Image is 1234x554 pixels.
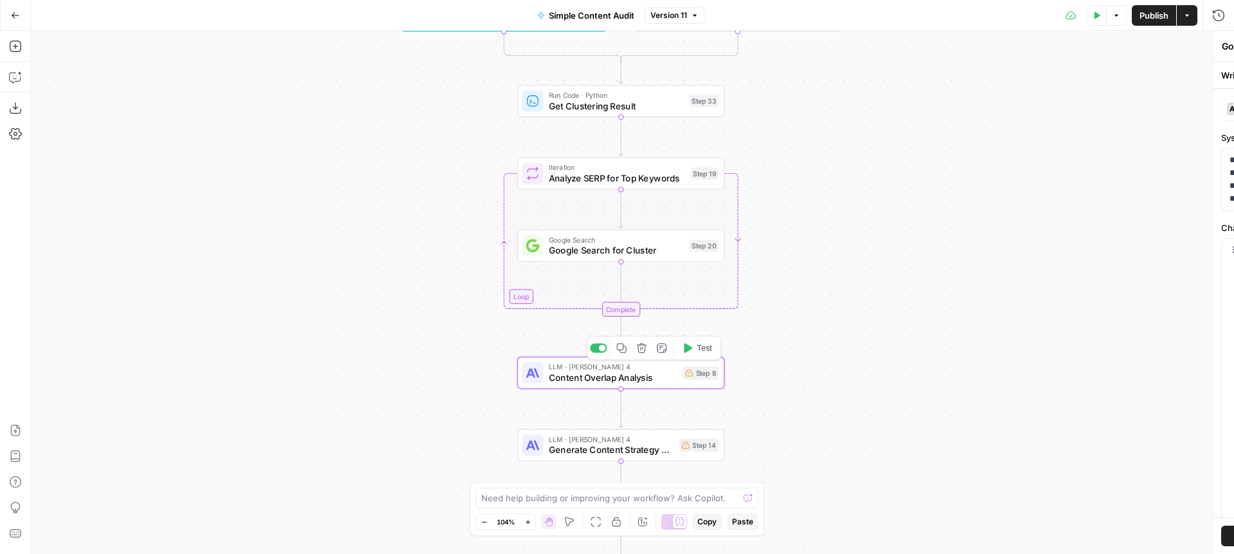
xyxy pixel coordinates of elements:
span: Run Code · Python [549,90,684,101]
span: Google Search [549,234,684,245]
span: Content Overlap Analysis [549,371,677,384]
div: Complete [602,302,639,317]
button: Test [676,339,717,356]
button: Paste [727,513,758,530]
span: Iteration [549,162,685,173]
div: Step 33 [689,95,719,107]
button: Copy [692,513,722,530]
button: Simple Content Audit [530,5,642,26]
g: Edge from step_19 to step_20 [619,189,623,228]
span: LLM · [PERSON_NAME] 4 [549,434,674,445]
div: LoopIterationAnalyze SERP for Top KeywordsStep 19 [517,158,724,190]
div: Step 8 [683,366,719,380]
span: LLM · [PERSON_NAME] 4 [549,362,677,373]
div: Run Code · PythonGet Clustering ResultStep 33 [517,85,724,117]
div: Step 14 [679,438,719,452]
span: Publish [1140,9,1168,22]
div: Google SearchGoogle Search for ClusterStep 20 [517,230,724,262]
div: Step 20 [689,239,719,252]
span: Paste [732,516,753,528]
span: Copy [697,516,717,528]
div: LLM · [PERSON_NAME] 4Generate Content Strategy RecommendationsStep 14 [517,429,724,461]
g: Edge from step_33 to step_19 [619,117,623,156]
button: Publish [1132,5,1176,26]
g: Edge from step_8 to step_14 [619,389,623,427]
div: LLM · [PERSON_NAME] 4Content Overlap AnalysisStep 8Test [517,357,724,389]
span: Test [697,342,713,355]
span: Get Clustering Result [549,99,684,113]
div: Complete [517,302,724,317]
span: Simple Content Audit [549,9,634,22]
button: Version 11 [645,7,704,24]
span: 104% [497,517,515,527]
span: Version 11 [650,10,687,21]
span: Google Search for Cluster [549,244,684,257]
span: Analyze SERP for Top Keywords [549,171,685,185]
g: Edge from step_32 to step_30-conditional-end [621,32,738,62]
span: Generate Content Strategy Recommendations [549,443,674,457]
g: Edge from step_14 to step_23 [619,461,623,500]
g: Edge from step_7 to step_30-conditional-end [504,32,621,62]
g: Edge from step_30-conditional-end to step_33 [619,59,623,84]
div: Step 19 [690,167,719,180]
